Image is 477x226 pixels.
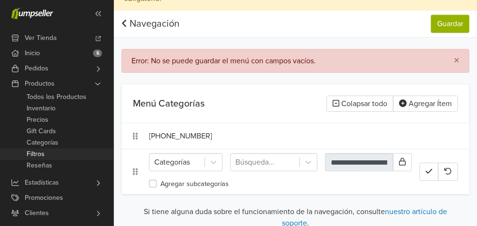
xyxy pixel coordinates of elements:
span: Clientes [25,206,49,221]
div: Error: No se puede guardar el menú con campos vacíos. [131,56,316,66]
span: Filtros [27,148,45,160]
span: Precios [27,114,48,126]
button: Agregar Ítem [393,96,458,112]
label: Agregar subcategorías [160,179,229,189]
span: × [454,54,459,68]
span: Inicio [25,46,40,61]
span: Pedidos [25,61,48,76]
span: Reseñas [27,160,52,171]
div: [PHONE_NUMBER] [149,127,420,145]
button: Guardar [431,15,469,33]
span: Ver Tienda [25,30,56,46]
span: Categorías [27,137,58,148]
span: Gift Cards [27,126,56,137]
span: Promociones [25,190,63,206]
span: Productos [25,76,55,91]
span: Inventario [27,103,56,114]
span: 5 [93,49,102,57]
a: Navegación [122,18,180,29]
h5: Menú Categorías [133,98,292,109]
span: Todos los Productos [27,91,86,103]
span: Estadísticas [25,175,59,190]
button: Colapsar todo [327,96,393,112]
